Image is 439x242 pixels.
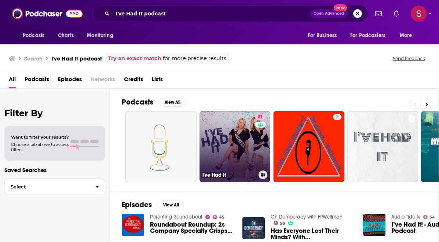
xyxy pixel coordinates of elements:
[280,222,285,225] span: 56
[255,114,266,120] a: 81
[122,214,144,236] img: Roundabout Roundup: 2s Company Specialty Crisps, I’ve Had It Podcast, and Substack Newsletters
[152,73,163,88] a: Lists
[271,228,354,240] a: Has Everyone Lost Their Minds? With Jennifer Welch and Angie Sullivan of the ‘I’ve Had It’ Podcast
[108,54,161,63] a: Try an exact match
[122,200,184,209] a: EpisodesView All
[411,5,427,22] button: Show profile menu
[350,30,385,41] span: For Podcasters
[12,7,83,21] img: Podchaser - Follow, Share and Rate Podcasts
[391,55,427,62] button: Send feedback
[411,5,427,22] span: Logged in as stephanie85546
[400,30,412,41] span: More
[113,8,310,19] input: Search podcasts, credits, & more...
[423,215,435,219] a: 34
[150,214,202,220] a: Parenting Roundabout
[24,55,43,62] h3: Search
[333,114,341,120] a: 2
[11,142,69,152] span: Choose a tab above to access filters.
[345,29,396,43] button: open menu
[303,29,346,43] button: open menu
[200,111,271,182] a: 81I've Had It
[18,29,54,43] button: open menu
[4,166,105,173] p: Saved Searches
[51,55,102,62] h3: I've Had It podcast
[122,98,186,107] a: PodcastsView All
[310,9,347,18] button: Open AdvancedNew
[271,228,354,240] span: Has Everyone Lost Their Minds? With [PERSON_NAME] and [PERSON_NAME] of the ‘I’ve Had It’ Podcast
[58,73,82,88] a: Episodes
[202,172,256,178] h3: I've Had It
[391,7,402,20] a: Show notifications dropdown
[92,5,368,22] div: Search podcasts, credits, & more...
[273,111,344,182] a: 2
[213,215,225,219] a: 45
[124,73,143,88] a: Credits
[163,54,226,63] span: for more precise results
[82,29,122,43] button: open menu
[395,29,421,43] button: open menu
[5,184,89,189] span: Select
[11,135,69,140] span: Want to filter your results?
[242,217,265,239] img: Has Everyone Lost Their Minds? With Jennifer Welch and Angie Sullivan of the ‘I’ve Had It’ Podcast
[219,216,224,219] span: 45
[4,179,105,195] button: Select
[150,221,234,234] a: Roundabout Roundup: 2s Company Specialty Crisps, I’ve Had It Podcast, and Substack Newsletters
[122,200,152,209] h2: Episodes
[53,29,78,43] a: Charts
[314,12,344,15] span: Open Advanced
[58,30,74,41] span: Charts
[411,5,427,22] img: User Profile
[23,30,44,41] span: Podcasts
[271,214,343,220] a: On Democracy with FPWellman
[363,214,385,236] img: I’ve Had It! - Audio Tidbits Podcast
[25,73,49,88] a: Podcasts
[87,30,113,41] span: Monitoring
[372,7,385,20] a: Show notifications dropdown
[4,108,105,118] h2: Filter By
[9,73,16,88] a: All
[336,114,339,121] span: 2
[159,98,186,107] button: View All
[429,216,435,219] span: 34
[158,201,184,209] button: View All
[258,114,263,121] span: 81
[391,214,420,220] a: Audio Tidbits
[334,4,347,11] span: New
[308,30,337,41] span: For Business
[91,73,115,88] span: Networks
[274,221,285,225] a: 56
[122,98,153,107] h2: Podcasts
